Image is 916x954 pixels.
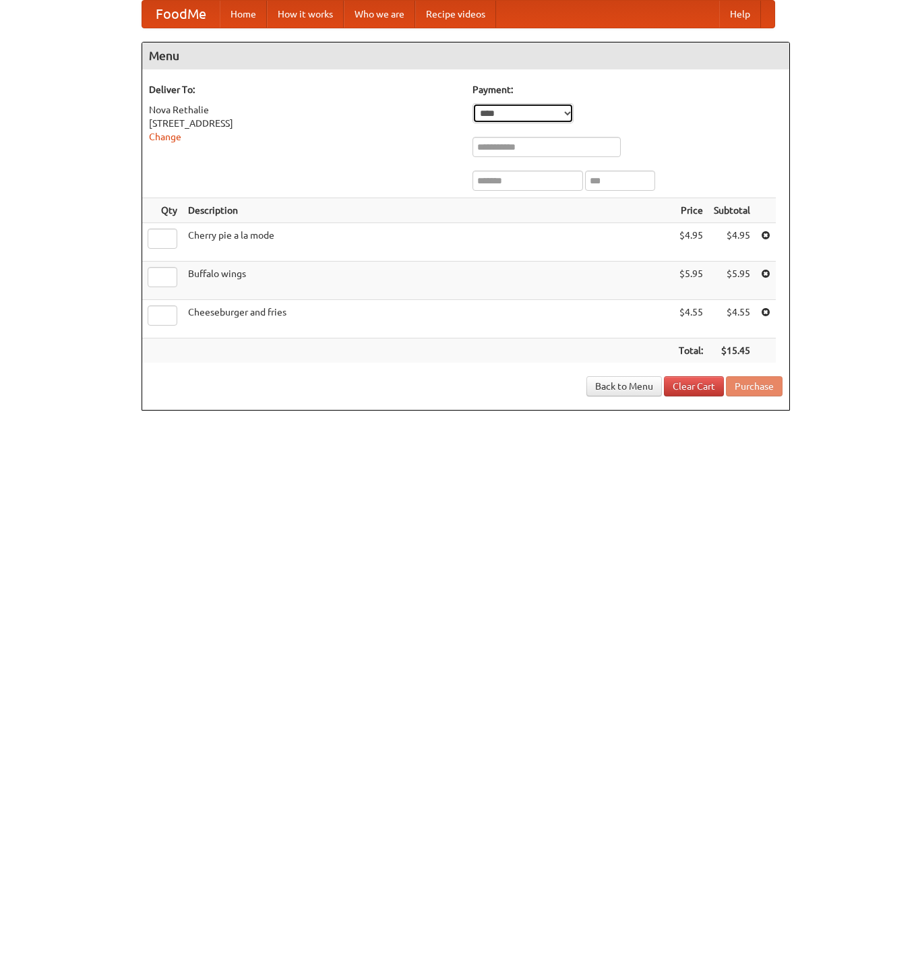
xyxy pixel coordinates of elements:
th: Subtotal [708,198,756,223]
td: $5.95 [708,262,756,300]
td: $4.95 [708,223,756,262]
a: Home [220,1,267,28]
th: Qty [142,198,183,223]
td: $4.55 [673,300,708,338]
a: FoodMe [142,1,220,28]
a: Recipe videos [415,1,496,28]
td: Cherry pie a la mode [183,223,673,262]
a: Who we are [344,1,415,28]
th: $15.45 [708,338,756,363]
td: $5.95 [673,262,708,300]
button: Purchase [726,376,783,396]
a: Clear Cart [664,376,724,396]
th: Price [673,198,708,223]
a: Help [719,1,761,28]
a: How it works [267,1,344,28]
a: Back to Menu [586,376,662,396]
td: $4.95 [673,223,708,262]
h5: Payment: [472,83,783,96]
h4: Menu [142,42,789,69]
td: Cheeseburger and fries [183,300,673,338]
div: [STREET_ADDRESS] [149,117,459,130]
h5: Deliver To: [149,83,459,96]
a: Change [149,131,181,142]
td: Buffalo wings [183,262,673,300]
div: Nova Rethalie [149,103,459,117]
th: Total: [673,338,708,363]
th: Description [183,198,673,223]
td: $4.55 [708,300,756,338]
